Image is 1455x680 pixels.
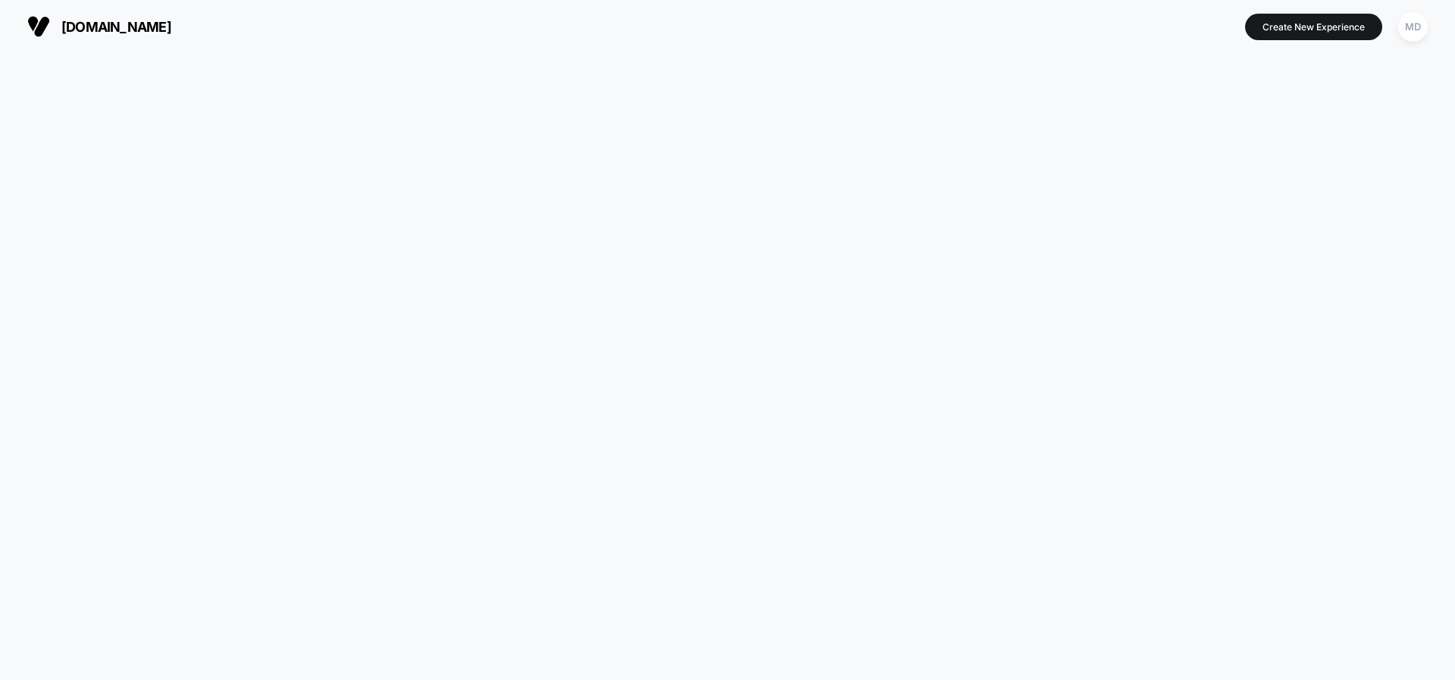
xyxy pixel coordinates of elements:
button: [DOMAIN_NAME] [23,14,176,39]
button: MD [1394,11,1432,42]
span: [DOMAIN_NAME] [61,19,171,35]
img: Visually logo [27,15,50,38]
button: Create New Experience [1245,14,1382,40]
div: MD [1398,12,1428,42]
